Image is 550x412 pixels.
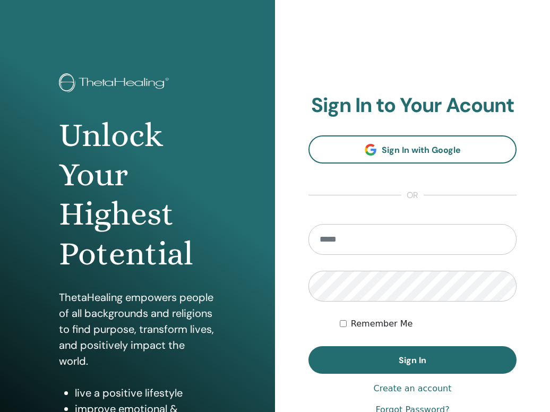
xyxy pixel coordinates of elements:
[351,317,413,330] label: Remember Me
[75,385,216,401] li: live a positive lifestyle
[382,144,461,156] span: Sign In with Google
[401,189,424,202] span: or
[308,346,517,374] button: Sign In
[308,93,517,118] h2: Sign In to Your Acount
[373,382,451,395] a: Create an account
[59,116,216,274] h1: Unlock Your Highest Potential
[308,135,517,164] a: Sign In with Google
[59,289,216,369] p: ThetaHealing empowers people of all backgrounds and religions to find purpose, transform lives, a...
[340,317,517,330] div: Keep me authenticated indefinitely or until I manually logout
[399,355,426,366] span: Sign In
